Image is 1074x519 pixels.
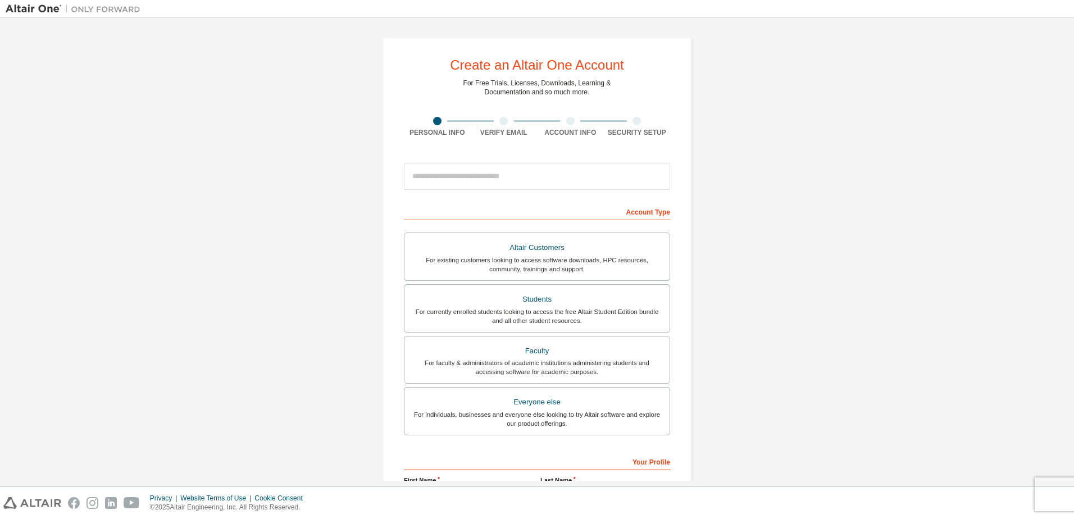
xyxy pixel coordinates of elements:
[68,497,80,509] img: facebook.svg
[404,452,670,470] div: Your Profile
[150,503,310,512] p: © 2025 Altair Engineering, Inc. All Rights Reserved.
[411,343,663,359] div: Faculty
[540,476,670,485] label: Last Name
[411,307,663,325] div: For currently enrolled students looking to access the free Altair Student Edition bundle and all ...
[411,292,663,307] div: Students
[471,128,538,137] div: Verify Email
[463,79,611,97] div: For Free Trials, Licenses, Downloads, Learning & Documentation and so much more.
[3,497,61,509] img: altair_logo.svg
[411,394,663,410] div: Everyone else
[150,494,180,503] div: Privacy
[124,497,140,509] img: youtube.svg
[404,476,534,485] label: First Name
[604,128,671,137] div: Security Setup
[411,358,663,376] div: For faculty & administrators of academic institutions administering students and accessing softwa...
[450,58,624,72] div: Create an Altair One Account
[404,128,471,137] div: Personal Info
[537,128,604,137] div: Account Info
[254,494,309,503] div: Cookie Consent
[105,497,117,509] img: linkedin.svg
[87,497,98,509] img: instagram.svg
[411,410,663,428] div: For individuals, businesses and everyone else looking to try Altair software and explore our prod...
[411,240,663,256] div: Altair Customers
[180,494,254,503] div: Website Terms of Use
[6,3,146,15] img: Altair One
[411,256,663,274] div: For existing customers looking to access software downloads, HPC resources, community, trainings ...
[404,202,670,220] div: Account Type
